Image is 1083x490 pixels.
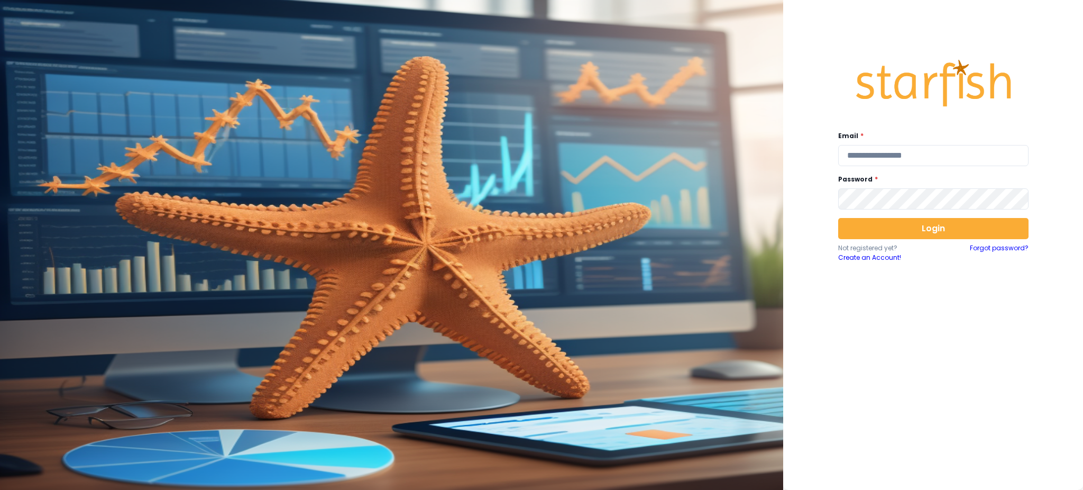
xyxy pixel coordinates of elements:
label: Email [838,131,1022,141]
p: Not registered yet? [838,243,933,253]
img: Logo.42cb71d561138c82c4ab.png [854,50,1013,116]
button: Login [838,218,1029,239]
label: Password [838,175,1022,184]
a: Forgot password? [970,243,1029,262]
a: Create an Account! [838,253,933,262]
